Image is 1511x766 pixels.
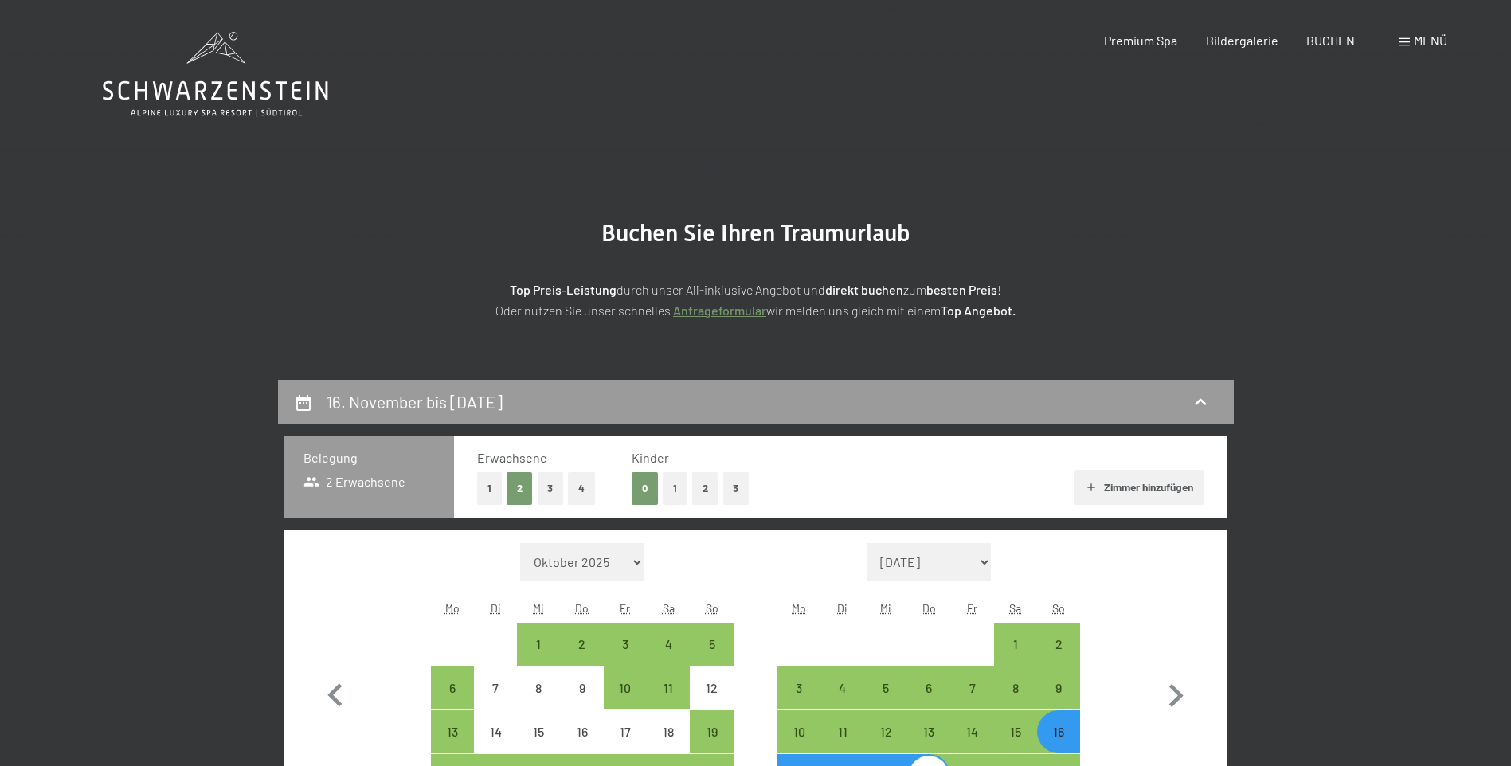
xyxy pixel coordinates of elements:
div: 14 [476,725,515,765]
div: Sat Oct 18 2025 [647,710,690,753]
div: 15 [519,725,558,765]
div: 5 [691,638,731,678]
abbr: Samstag [1009,601,1021,615]
button: Zimmer hinzufügen [1074,470,1204,505]
a: Anfrageformular [673,303,766,318]
div: 11 [823,725,863,765]
div: Anreise möglich [604,623,647,666]
div: Anreise möglich [821,666,864,709]
div: 16 [1039,725,1078,765]
div: Wed Oct 08 2025 [517,666,560,709]
button: 2 [507,472,533,505]
div: 6 [909,682,949,721]
div: 2 [1039,638,1078,678]
div: Sun Nov 02 2025 [1037,623,1080,666]
div: 16 [562,725,602,765]
div: 9 [562,682,602,721]
div: 12 [866,725,906,765]
div: Anreise möglich [864,666,907,709]
div: Thu Nov 13 2025 [907,710,950,753]
div: Sun Oct 05 2025 [690,623,733,666]
div: Sat Nov 15 2025 [994,710,1037,753]
div: Sun Oct 19 2025 [690,710,733,753]
div: 10 [779,725,819,765]
div: Anreise möglich [690,623,733,666]
p: durch unser All-inklusive Angebot und zum ! Oder nutzen Sie unser schnelles wir melden uns gleich... [358,279,1154,320]
div: 5 [866,682,906,721]
abbr: Mittwoch [533,601,544,615]
button: 0 [632,472,658,505]
span: BUCHEN [1306,33,1355,48]
div: Fri Nov 14 2025 [950,710,993,753]
abbr: Dienstag [491,601,501,615]
span: Erwachsene [477,450,547,465]
div: Anreise möglich [864,710,907,753]
div: 3 [779,682,819,721]
button: 3 [723,472,750,505]
div: Anreise möglich [907,666,950,709]
div: Wed Nov 05 2025 [864,666,907,709]
div: Anreise möglich [777,666,820,709]
span: 2 Erwachsene [303,473,406,490]
abbr: Donnerstag [575,601,589,615]
div: Anreise möglich [907,710,950,753]
div: Tue Nov 04 2025 [821,666,864,709]
span: Buchen Sie Ihren Traumurlaub [601,219,910,247]
div: Anreise nicht möglich [604,710,647,753]
div: Anreise möglich [994,710,1037,753]
div: Tue Oct 14 2025 [474,710,517,753]
div: Anreise möglich [1037,710,1080,753]
div: Sun Nov 16 2025 [1037,710,1080,753]
div: 19 [691,725,731,765]
abbr: Samstag [663,601,675,615]
span: Menü [1414,33,1447,48]
button: 2 [692,472,718,505]
div: Anreise nicht möglich [647,710,690,753]
div: Anreise möglich [821,710,864,753]
div: Wed Oct 15 2025 [517,710,560,753]
div: Sun Oct 12 2025 [690,666,733,709]
div: 1 [519,638,558,678]
div: Thu Oct 09 2025 [561,666,604,709]
div: Sat Nov 08 2025 [994,666,1037,709]
div: 17 [605,725,645,765]
abbr: Donnerstag [922,601,936,615]
div: Sat Oct 04 2025 [647,623,690,666]
div: Anreise möglich [1037,623,1080,666]
div: Fri Nov 07 2025 [950,666,993,709]
abbr: Montag [445,601,460,615]
div: 7 [952,682,992,721]
div: Anreise nicht möglich [561,666,604,709]
div: Anreise nicht möglich [474,666,517,709]
div: Tue Oct 07 2025 [474,666,517,709]
div: 8 [519,682,558,721]
abbr: Montag [792,601,806,615]
abbr: Dienstag [837,601,847,615]
div: 8 [996,682,1035,721]
strong: besten Preis [926,282,997,297]
div: Anreise möglich [647,623,690,666]
div: Anreise möglich [950,710,993,753]
a: Premium Spa [1104,33,1177,48]
div: Thu Oct 16 2025 [561,710,604,753]
div: Anreise möglich [950,666,993,709]
div: Anreise möglich [431,666,474,709]
div: 9 [1039,682,1078,721]
div: Anreise nicht möglich [561,710,604,753]
abbr: Mittwoch [880,601,891,615]
div: Wed Oct 01 2025 [517,623,560,666]
div: 10 [605,682,645,721]
div: Anreise möglich [777,710,820,753]
div: Mon Nov 10 2025 [777,710,820,753]
div: Anreise möglich [431,710,474,753]
h2: 16. November bis [DATE] [327,392,503,412]
button: 3 [538,472,564,505]
span: Kinder [632,450,669,465]
div: Anreise nicht möglich [517,666,560,709]
div: Sat Nov 01 2025 [994,623,1037,666]
div: 14 [952,725,992,765]
div: Anreise möglich [994,666,1037,709]
div: 4 [823,682,863,721]
span: Bildergalerie [1206,33,1278,48]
